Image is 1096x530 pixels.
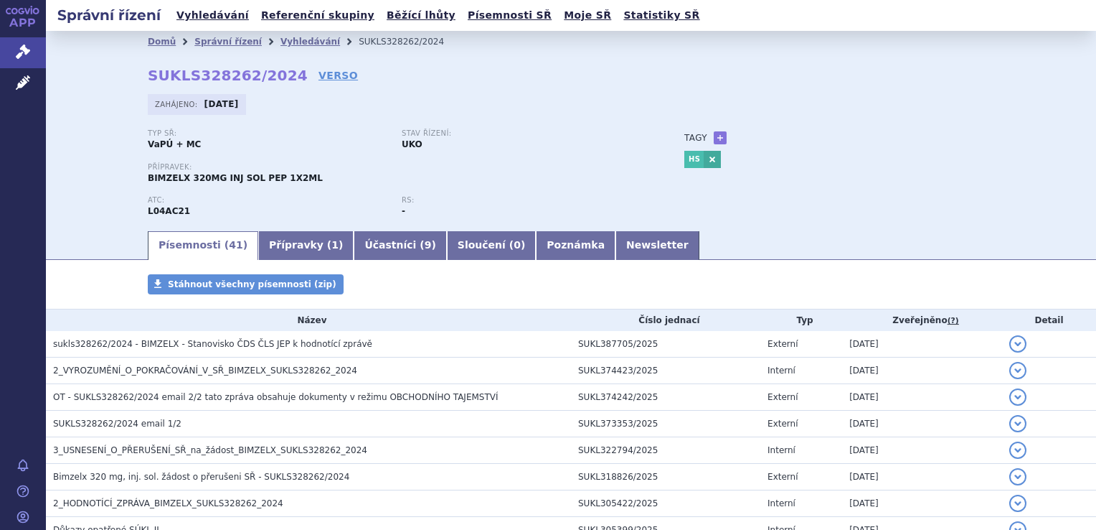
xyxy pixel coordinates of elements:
span: Bimzelx 320 mg, inj. sol. žádost o přerušeni SŘ - SUKLS328262/2024 [53,472,349,482]
a: + [714,131,727,144]
button: detail [1009,415,1026,432]
span: SUKLS328262/2024 email 1/2 [53,419,181,429]
a: Domů [148,37,176,47]
td: [DATE] [842,384,1002,411]
span: Externí [767,472,798,482]
a: Referenční skupiny [257,6,379,25]
strong: UKO [402,139,422,149]
td: SUKL374242/2025 [571,384,760,411]
a: Moje SŘ [559,6,615,25]
td: SUKL373353/2025 [571,411,760,437]
a: Písemnosti (41) [148,231,258,260]
button: detail [1009,335,1026,353]
span: sukls328262/2024 - BIMZELX - Stanovisko ČDS ČLS JEP k hodnotící zprávě [53,339,372,349]
a: Poznámka [536,231,615,260]
span: 1 [331,239,339,251]
p: Stav řízení: [402,129,641,138]
a: Newsletter [615,231,699,260]
span: 9 [425,239,432,251]
a: Písemnosti SŘ [463,6,556,25]
a: Statistiky SŘ [619,6,704,25]
span: Externí [767,339,798,349]
td: SUKL305422/2025 [571,491,760,517]
span: 0 [514,239,521,251]
td: SUKL318826/2025 [571,464,760,491]
a: Vyhledávání [172,6,253,25]
th: Číslo jednací [571,310,760,331]
strong: SUKLS328262/2024 [148,67,308,84]
td: [DATE] [842,358,1002,384]
td: [DATE] [842,331,1002,358]
button: detail [1009,362,1026,379]
a: Stáhnout všechny písemnosti (zip) [148,274,344,294]
span: BIMZELX 320MG INJ SOL PEP 1X2ML [148,173,323,183]
button: detail [1009,468,1026,485]
a: Vyhledávání [280,37,340,47]
a: Sloučení (0) [447,231,536,260]
strong: [DATE] [204,99,239,109]
td: SUKL387705/2025 [571,331,760,358]
p: RS: [402,196,641,205]
td: [DATE] [842,464,1002,491]
span: Interní [767,366,795,376]
button: detail [1009,442,1026,459]
th: Typ [760,310,842,331]
li: SUKLS328262/2024 [359,31,463,52]
a: Přípravky (1) [258,231,354,260]
a: Běžící lhůty [382,6,460,25]
strong: BIMEKIZUMAB [148,206,190,216]
h2: Správní řízení [46,5,172,25]
td: [DATE] [842,411,1002,437]
abbr: (?) [948,316,959,326]
span: 2_VYROZUMĚNÍ_O_POKRAČOVÁNÍ_V_SŘ_BIMZELX_SUKLS328262_2024 [53,366,357,376]
th: Zveřejněno [842,310,1002,331]
button: detail [1009,495,1026,512]
td: SUKL322794/2025 [571,437,760,464]
p: Typ SŘ: [148,129,387,138]
th: Název [46,310,571,331]
strong: - [402,206,405,216]
a: Správní řízení [194,37,262,47]
td: SUKL374423/2025 [571,358,760,384]
a: HS [684,151,704,168]
span: Externí [767,392,798,402]
span: Stáhnout všechny písemnosti (zip) [168,279,336,289]
p: ATC: [148,196,387,205]
span: 2_HODNOTÍCÍ_ZPRÁVA_BIMZELX_SUKLS328262_2024 [53,498,283,508]
span: 3_USNESENÍ_O_PŘERUŠENÍ_SŘ_na_žádost_BIMZELX_SUKLS328262_2024 [53,445,367,455]
span: Zahájeno: [155,98,200,110]
td: [DATE] [842,437,1002,464]
span: Interní [767,498,795,508]
td: [DATE] [842,491,1002,517]
span: Interní [767,445,795,455]
span: Externí [767,419,798,429]
button: detail [1009,389,1026,406]
a: Účastníci (9) [354,231,446,260]
h3: Tagy [684,129,707,147]
p: Přípravek: [148,163,656,172]
strong: VaPÚ + MC [148,139,201,149]
span: 41 [229,239,242,251]
a: VERSO [318,68,358,83]
th: Detail [1002,310,1096,331]
span: OT - SUKLS328262/2024 email 2/2 tato zpráva obsahuje dokumenty v režimu OBCHODNÍHO TAJEMSTVÍ [53,392,499,402]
